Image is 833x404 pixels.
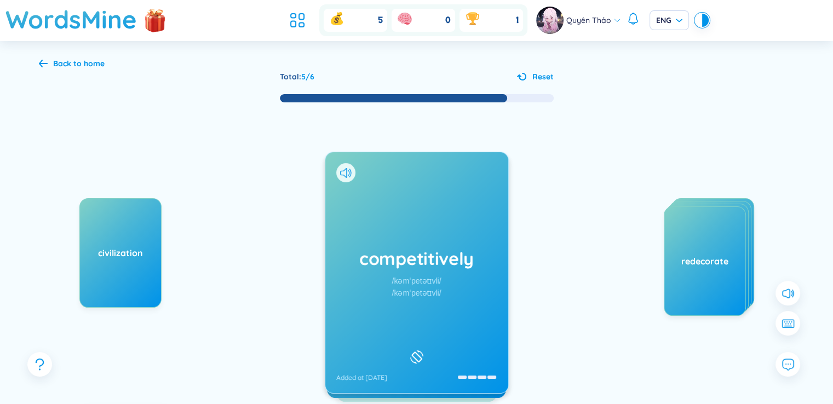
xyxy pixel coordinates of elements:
a: avatar [536,7,566,34]
span: question [33,357,47,371]
img: avatar [536,7,564,34]
div: Back to home [53,57,105,70]
a: Back to home [39,60,105,70]
div: /kəmˈpetətɪvli/ [392,287,441,299]
span: ENG [656,15,682,26]
div: Added at [DATE] [336,373,387,382]
span: Total : [280,72,301,82]
img: flashSalesIcon.a7f4f837.png [144,3,166,36]
div: redecorate [664,255,745,267]
span: Quyên Thảo [566,14,611,26]
span: 1 [516,14,519,26]
h1: competitively [336,246,497,270]
div: civilization [80,247,161,259]
button: question [27,352,52,377]
div: /kəmˈpetətɪvli/ [392,275,441,287]
span: 0 [445,14,451,26]
button: Reset [517,71,554,83]
span: 5 / 6 [301,72,314,82]
span: 5 [378,14,383,26]
span: Reset [532,71,554,83]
